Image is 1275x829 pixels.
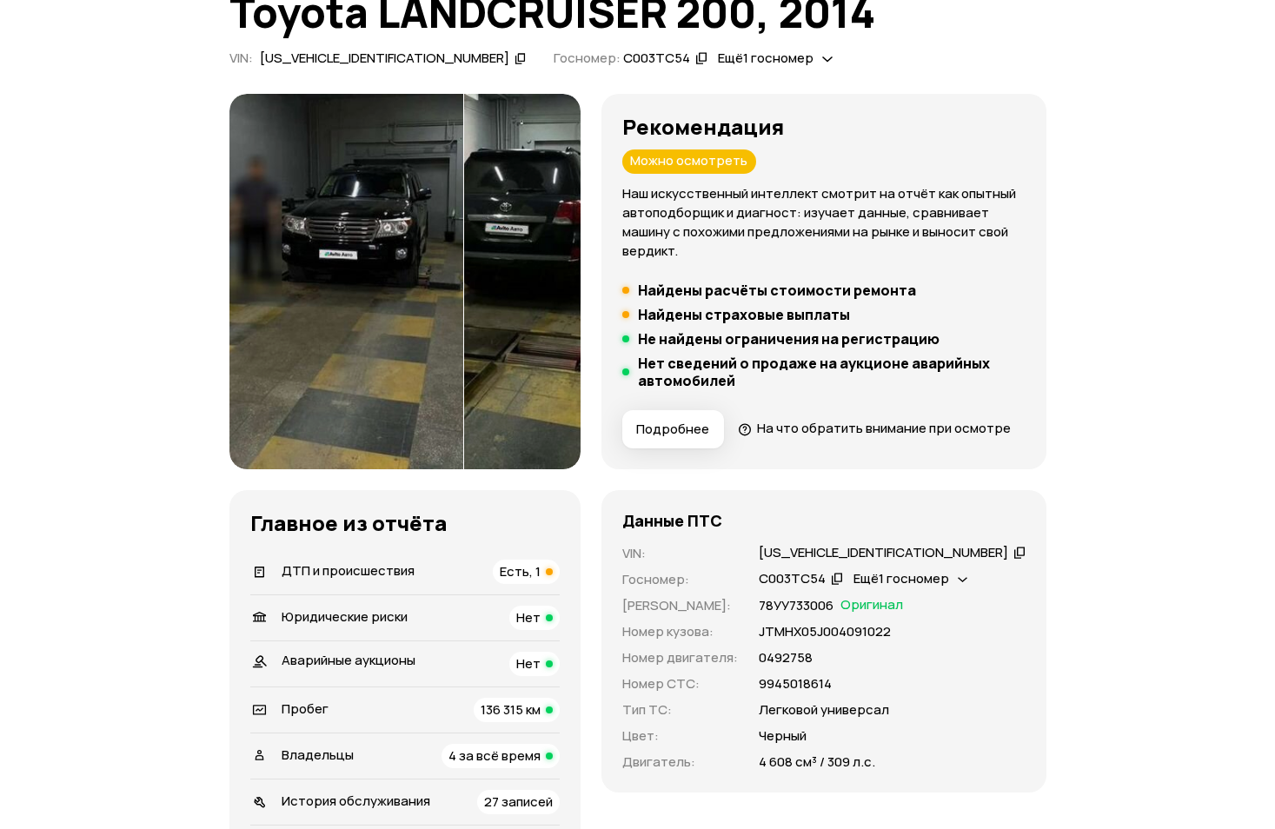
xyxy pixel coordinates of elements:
[622,596,738,615] p: [PERSON_NAME] :
[516,608,541,627] span: Нет
[622,410,724,448] button: Подробнее
[622,149,756,174] div: Можно осмотреть
[759,726,807,746] p: Черный
[622,726,738,746] p: Цвет :
[282,792,430,810] span: История обслуживания
[282,700,329,718] span: Пробег
[622,115,1026,139] h3: Рекомендация
[250,511,560,535] h3: Главное из отчёта
[282,561,415,580] span: ДТП и происшествия
[759,544,1008,562] div: [US_VEHICLE_IDENTIFICATION_NUMBER]
[448,746,541,765] span: 4 за всё время
[759,596,833,615] p: 78УУ733006
[759,700,889,720] p: Легковой универсал
[759,622,891,641] p: JТМНХ05J004091022
[622,700,738,720] p: Тип ТС :
[759,570,826,588] div: С003ТС54
[229,49,253,67] span: VIN :
[622,622,738,641] p: Номер кузова :
[622,570,738,589] p: Госномер :
[622,753,738,772] p: Двигатель :
[500,562,541,580] span: Есть, 1
[622,674,738,693] p: Номер СТС :
[481,700,541,719] span: 136 315 км
[759,674,832,693] p: 9945018614
[759,648,813,667] p: 0492758
[622,511,722,530] h4: Данные ПТС
[718,49,813,67] span: Ещё 1 госномер
[638,355,1026,389] h5: Нет сведений о продаже на аукционе аварийных автомобилей
[757,419,1011,437] span: На что обратить внимание при осмотре
[636,421,709,438] span: Подробнее
[638,330,940,348] h5: Не найдены ограничения на регистрацию
[622,544,738,563] p: VIN :
[638,282,916,299] h5: Найдены расчёты стоимости ремонта
[282,607,408,626] span: Юридические риски
[840,596,903,615] span: Оригинал
[638,306,850,323] h5: Найдены страховые выплаты
[282,746,354,764] span: Владельцы
[738,419,1011,437] a: На что обратить внимание при осмотре
[759,753,875,772] p: 4 608 см³ / 309 л.с.
[853,569,949,587] span: Ещё 1 госномер
[622,648,738,667] p: Номер двигателя :
[623,50,690,68] div: С003ТС54
[282,651,415,669] span: Аварийные аукционы
[622,184,1026,261] p: Наш искусственный интеллект смотрит на отчёт как опытный автоподборщик и диагност: изучает данные...
[516,654,541,673] span: Нет
[260,50,509,68] div: [US_VEHICLE_IDENTIFICATION_NUMBER]
[484,793,553,811] span: 27 записей
[554,49,621,67] span: Госномер:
